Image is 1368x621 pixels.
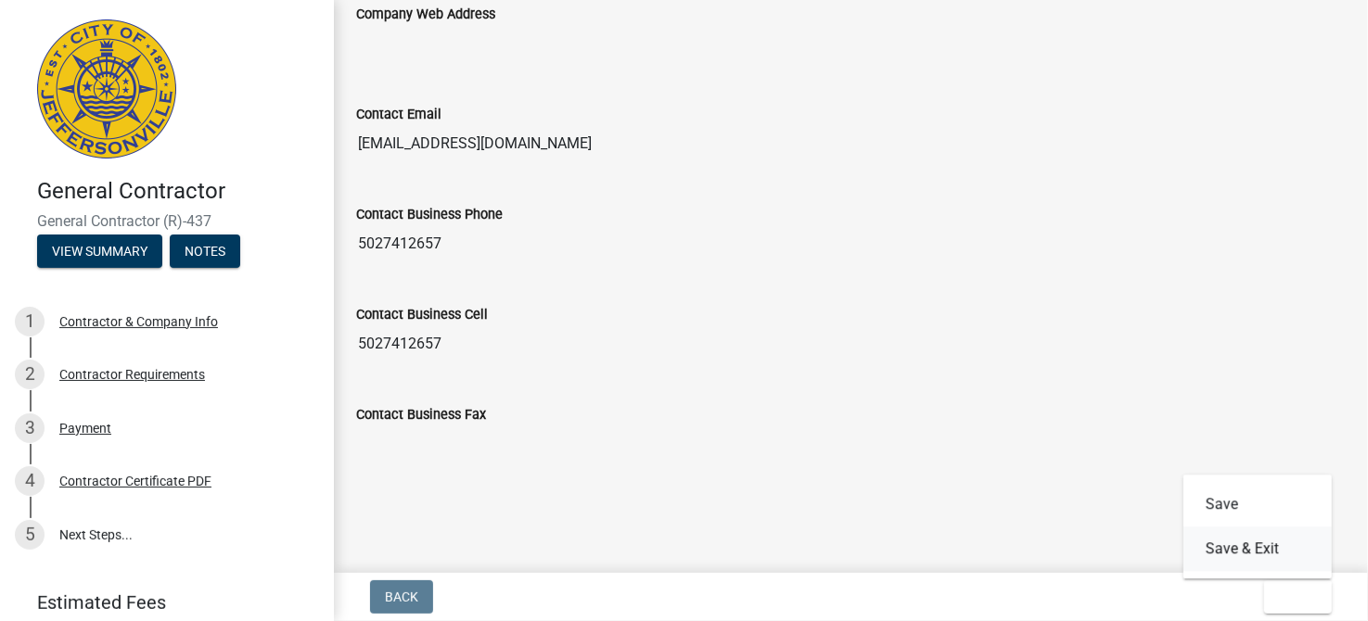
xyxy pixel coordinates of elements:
span: Back [385,589,418,604]
wm-modal-confirm: Notes [170,245,240,260]
label: Contact Email [356,108,441,121]
button: Save [1183,482,1332,526]
label: Company Web Address [356,8,495,21]
button: Notes [170,234,240,268]
div: 2 [15,360,45,389]
span: Exit [1279,589,1306,604]
h4: General Contractor [37,178,319,205]
img: City of Jeffersonville, Indiana [37,19,176,158]
button: View Summary [37,234,162,268]
div: 3 [15,413,45,443]
button: Exit [1264,580,1332,614]
div: Payment [59,422,111,435]
div: 5 [15,520,45,550]
wm-modal-confirm: Summary [37,245,162,260]
div: Contractor & Company Info [59,315,218,328]
span: General Contractor (R)-437 [37,212,297,230]
div: Contractor Requirements [59,368,205,381]
a: Estimated Fees [15,584,304,621]
div: 1 [15,307,45,336]
div: Contractor Certificate PDF [59,475,211,488]
label: Contact Business Phone [356,209,503,222]
label: Contact Business Fax [356,409,486,422]
div: 4 [15,466,45,496]
button: Save & Exit [1183,526,1332,571]
div: Exit [1183,475,1332,578]
label: Contact Business Cell [356,309,488,322]
button: Back [370,580,433,614]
